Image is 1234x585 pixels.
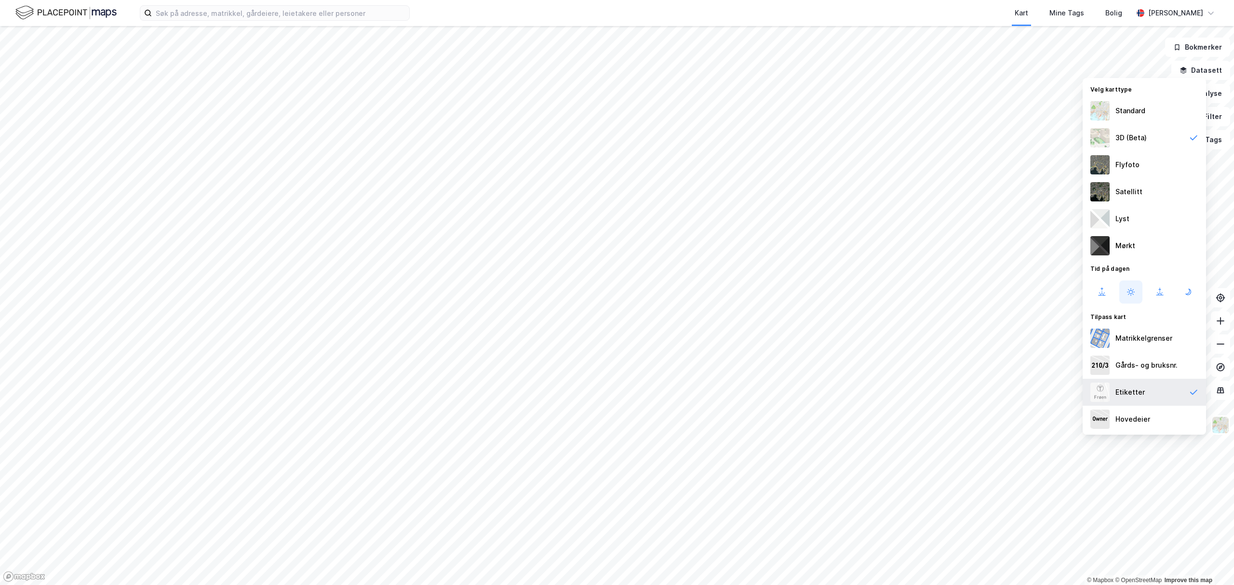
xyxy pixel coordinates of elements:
[1186,539,1234,585] iframe: Chat Widget
[1087,577,1113,584] a: Mapbox
[1115,240,1135,252] div: Mørkt
[1115,386,1145,398] div: Etiketter
[1090,101,1110,120] img: Z
[1115,186,1142,198] div: Satellitt
[1171,61,1230,80] button: Datasett
[1090,209,1110,228] img: luj3wr1y2y3+OchiMxRmMxRlscgabnMEmZ7DJGWxyBpucwSZnsMkZbHIGm5zBJmewyRlscgabnMEmZ7DJGWxyBpucwSZnsMkZ...
[1211,416,1230,434] img: Z
[1090,182,1110,201] img: 9k=
[1115,132,1147,144] div: 3D (Beta)
[1115,359,1178,371] div: Gårds- og bruksnr.
[1115,213,1129,225] div: Lyst
[1165,38,1230,57] button: Bokmerker
[1090,236,1110,255] img: nCdM7BzjoCAAAAAElFTkSuQmCC
[1083,259,1206,277] div: Tid på dagen
[1090,155,1110,174] img: Z
[1090,410,1110,429] img: majorOwner.b5e170eddb5c04bfeeff.jpeg
[1083,80,1206,97] div: Velg karttype
[1186,539,1234,585] div: Kontrollprogram for chat
[1115,332,1172,344] div: Matrikkelgrenser
[1090,383,1110,402] img: Z
[1015,7,1028,19] div: Kart
[15,4,117,21] img: logo.f888ab2527a4732fd821a326f86c7f29.svg
[1165,577,1212,584] a: Improve this map
[1115,159,1140,171] div: Flyfoto
[1184,107,1230,126] button: Filter
[1090,128,1110,147] img: Z
[1115,577,1162,584] a: OpenStreetMap
[1185,130,1230,149] button: Tags
[1090,329,1110,348] img: cadastreBorders.cfe08de4b5ddd52a10de.jpeg
[1115,105,1145,117] div: Standard
[1148,7,1203,19] div: [PERSON_NAME]
[1049,7,1084,19] div: Mine Tags
[1090,356,1110,375] img: cadastreKeys.547ab17ec502f5a4ef2b.jpeg
[1105,7,1122,19] div: Bolig
[1115,413,1150,425] div: Hovedeier
[1083,307,1206,325] div: Tilpass kart
[152,6,409,20] input: Søk på adresse, matrikkel, gårdeiere, leietakere eller personer
[3,571,45,582] a: Mapbox homepage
